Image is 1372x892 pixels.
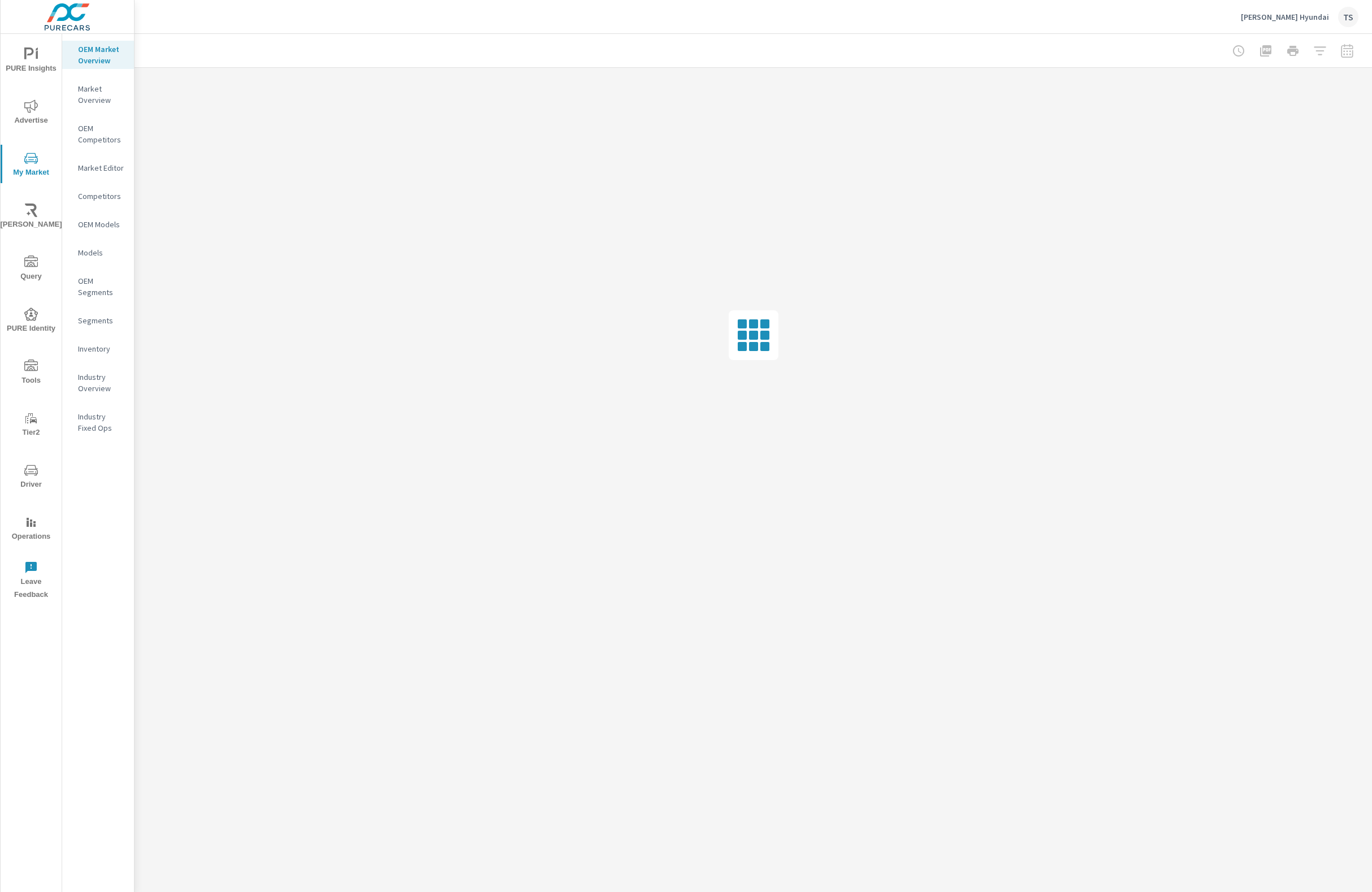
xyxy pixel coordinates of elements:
div: nav menu [1,34,62,606]
p: Inventory [78,343,125,354]
p: Market Overview [78,83,125,106]
span: Tools [4,360,58,387]
p: Models [78,247,125,258]
div: OEM Competitors [62,120,134,148]
span: PURE Insights [4,47,58,75]
p: Segments [78,315,125,326]
span: Tier2 [4,412,58,439]
div: Market Editor [62,159,134,176]
div: Competitors [62,188,134,205]
div: OEM Market Overview [62,41,134,69]
p: Industry Overview [78,371,125,394]
p: OEM Market Overview [78,44,125,66]
div: Market Overview [62,80,134,109]
p: OEM Competitors [78,123,125,145]
p: Market Editor [78,162,125,174]
div: Industry Fixed Ops [62,408,134,436]
span: PURE Identity [4,308,58,335]
p: Competitors [78,190,125,202]
div: OEM Segments [62,272,134,301]
div: OEM Models [62,216,134,233]
span: [PERSON_NAME] [4,203,58,231]
p: OEM Segments [78,275,125,298]
span: Query [4,256,58,283]
div: TS [1338,7,1358,27]
span: Driver [4,464,58,491]
div: Segments [62,312,134,329]
span: Advertise [4,99,58,127]
div: Industry Overview [62,369,134,397]
p: [PERSON_NAME] Hyundai [1241,12,1329,22]
p: Industry Fixed Ops [78,411,125,434]
span: Leave Feedback [4,561,58,601]
span: Operations [4,516,58,543]
div: Models [62,244,134,261]
div: Inventory [62,340,134,357]
p: OEM Models [78,219,125,230]
span: My Market [4,151,58,179]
